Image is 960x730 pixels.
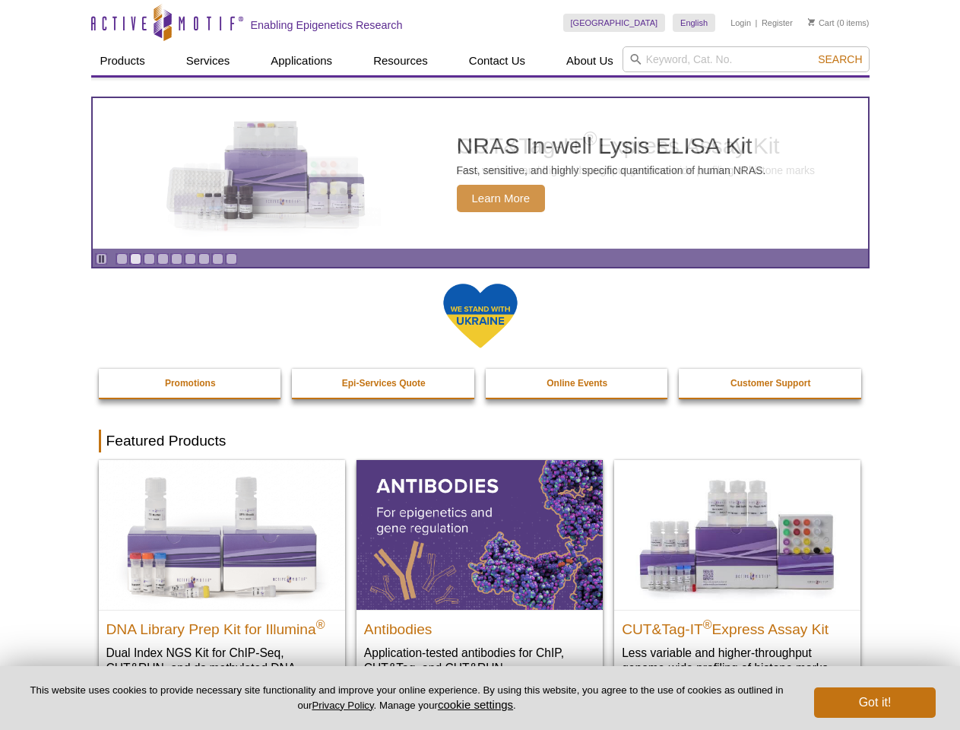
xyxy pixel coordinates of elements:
a: Go to slide 4 [157,253,169,265]
img: DNA Library Prep Kit for Illumina [99,460,345,609]
a: Go to slide 6 [185,253,196,265]
a: NRAS In-well Lysis ELISA Kit NRAS In-well Lysis ELISA Kit Fast, sensitive, and highly specific qu... [93,98,868,249]
a: Go to slide 3 [144,253,155,265]
a: English [673,14,715,32]
h2: Featured Products [99,430,862,452]
img: All Antibodies [356,460,603,609]
button: cookie settings [438,698,513,711]
a: Login [730,17,751,28]
a: Go to slide 2 [130,253,141,265]
a: Applications [261,46,341,75]
a: Toggle autoplay [96,253,107,265]
p: Dual Index NGS Kit for ChIP-Seq, CUT&RUN, and ds methylated DNA assays. [106,645,337,691]
a: Cart [808,17,835,28]
sup: ® [316,617,325,630]
a: Privacy Policy [312,700,373,711]
a: Go to slide 8 [212,253,223,265]
img: NRAS In-well Lysis ELISA Kit [153,121,381,226]
span: Learn More [457,185,546,212]
h2: DNA Library Prep Kit for Illumina [106,614,337,637]
a: DNA Library Prep Kit for Illumina DNA Library Prep Kit for Illumina® Dual Index NGS Kit for ChIP-... [99,460,345,706]
a: Customer Support [679,369,863,398]
strong: Online Events [547,378,607,389]
li: | [756,14,758,32]
button: Got it! [814,687,936,718]
a: Go to slide 9 [226,253,237,265]
a: Online Events [486,369,670,398]
h2: Enabling Epigenetics Research [251,18,403,32]
a: Register [762,17,793,28]
a: Go to slide 7 [198,253,210,265]
a: Go to slide 1 [116,253,128,265]
a: Go to slide 5 [171,253,182,265]
a: Promotions [99,369,283,398]
a: CUT&Tag-IT® Express Assay Kit CUT&Tag-IT®Express Assay Kit Less variable and higher-throughput ge... [614,460,860,690]
h2: Antibodies [364,614,595,637]
sup: ® [703,617,712,630]
strong: Promotions [165,378,216,389]
p: Application-tested antibodies for ChIP, CUT&Tag, and CUT&RUN. [364,645,595,676]
strong: Epi-Services Quote [342,378,426,389]
p: This website uses cookies to provide necessary site functionality and improve your online experie... [24,684,789,713]
li: (0 items) [808,14,870,32]
input: Keyword, Cat. No. [623,46,870,72]
a: [GEOGRAPHIC_DATA] [563,14,666,32]
button: Search [813,52,867,66]
a: About Us [557,46,623,75]
h2: CUT&Tag-IT Express Assay Kit [622,614,853,637]
a: All Antibodies Antibodies Application-tested antibodies for ChIP, CUT&Tag, and CUT&RUN. [356,460,603,690]
a: Epi-Services Quote [292,369,476,398]
article: NRAS In-well Lysis ELISA Kit [93,98,868,249]
h2: NRAS In-well Lysis ELISA Kit [457,135,766,157]
img: Your Cart [808,18,815,26]
a: Products [91,46,154,75]
a: Services [177,46,239,75]
a: Resources [364,46,437,75]
img: CUT&Tag-IT® Express Assay Kit [614,460,860,609]
a: Contact Us [460,46,534,75]
img: We Stand With Ukraine [442,282,518,350]
p: Less variable and higher-throughput genome-wide profiling of histone marks​. [622,645,853,676]
span: Search [818,53,862,65]
p: Fast, sensitive, and highly specific quantification of human NRAS. [457,163,766,177]
strong: Customer Support [730,378,810,389]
